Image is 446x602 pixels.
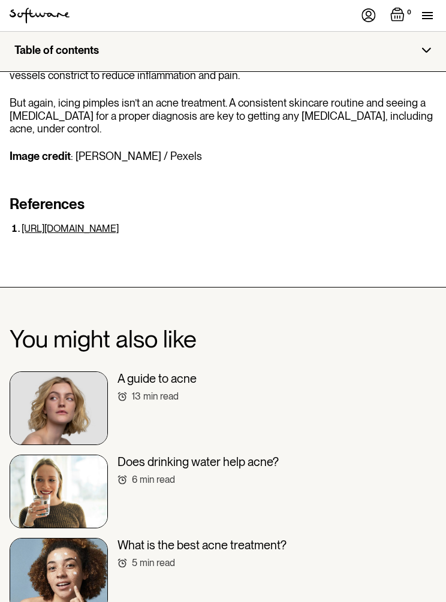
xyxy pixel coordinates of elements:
[132,557,137,568] div: 5
[10,96,436,135] p: But again, icing pimples isn’t an acne treatment. A consistent skincare routine and seeing a [MED...
[10,8,70,23] img: Software Logo
[117,371,197,386] h3: A guide to acne
[143,391,179,402] div: min read
[140,474,175,485] div: min read
[117,455,279,469] h3: Does drinking water help acne?
[405,7,414,18] div: 0
[132,474,137,485] div: 6
[132,391,141,402] div: 13
[10,371,436,445] a: A guide to acne13min read
[10,326,436,352] h2: You might also like
[10,150,71,162] strong: Image credit
[390,7,414,24] a: Open empty cart
[10,455,436,528] a: Does drinking water help acne?6min read
[117,538,287,552] h3: What is the best acne treatment?
[22,223,119,234] a: [URL][DOMAIN_NAME]
[10,150,436,163] p: : [PERSON_NAME] / Pexels
[140,557,175,568] div: min read
[10,8,70,23] a: home
[10,196,436,213] h2: References
[14,44,99,57] div: Table of contents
